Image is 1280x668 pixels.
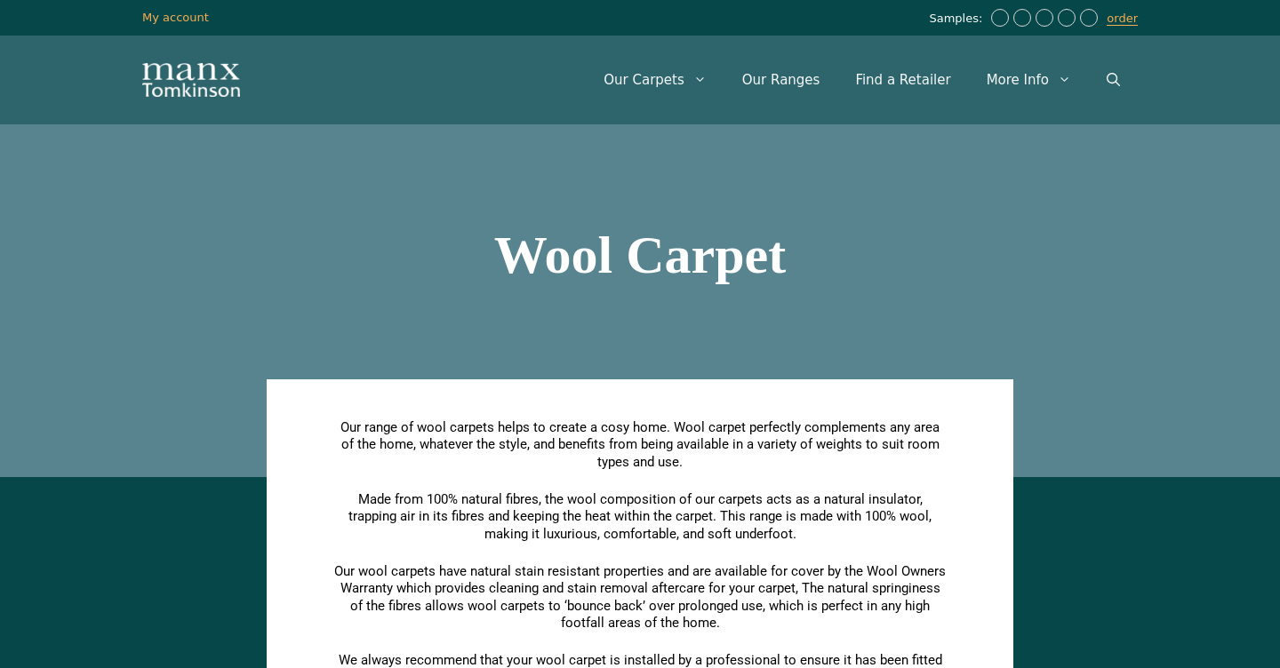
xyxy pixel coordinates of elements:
a: More Info [969,53,1089,107]
span: Samples: [929,12,987,27]
span: Our wool carpets have natural stain resistant properties and are available for cover by the Wool ... [334,563,946,632]
a: order [1107,12,1138,26]
a: Open Search Bar [1089,53,1138,107]
a: My account [142,11,209,24]
h1: Wool Carpet [142,228,1138,282]
span: Our range of wool carpets helps to create a cosy home. Wool carpet perfectly complements any area... [340,419,940,470]
a: Our Carpets [586,53,724,107]
span: Made from 100% natural fibres, the wool composition of our carpets acts as a natural insulator, t... [348,491,932,542]
a: Find a Retailer [837,53,968,107]
a: Our Ranges [724,53,838,107]
img: Manx Tomkinson [142,63,240,97]
nav: Primary [586,53,1138,107]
